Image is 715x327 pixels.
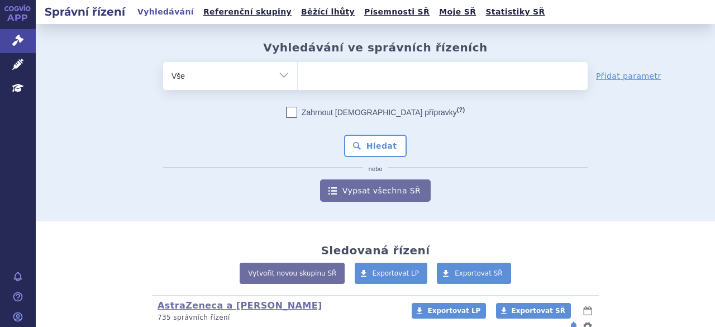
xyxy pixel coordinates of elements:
[596,70,661,82] a: Přidat parametr
[363,166,388,173] i: nebo
[436,4,479,20] a: Moje SŘ
[496,303,571,319] a: Exportovat SŘ
[240,263,345,284] a: Vytvořit novou skupinu SŘ
[200,4,295,20] a: Referenční skupiny
[582,304,593,317] button: lhůty
[298,4,358,20] a: Běžící lhůty
[437,263,511,284] a: Exportovat SŘ
[286,107,465,118] label: Zahrnout [DEMOGRAPHIC_DATA] přípravky
[36,4,134,20] h2: Správní řízení
[321,244,430,257] h2: Sledovaná řízení
[457,106,465,113] abbr: (?)
[134,4,197,20] a: Vyhledávání
[373,269,420,277] span: Exportovat LP
[158,300,322,311] a: AstraZeneca a [PERSON_NAME]
[355,263,428,284] a: Exportovat LP
[361,4,433,20] a: Písemnosti SŘ
[427,307,480,315] span: Exportovat LP
[455,269,503,277] span: Exportovat SŘ
[482,4,548,20] a: Statistiky SŘ
[412,303,486,319] a: Exportovat LP
[344,135,407,157] button: Hledat
[320,179,431,202] a: Vypsat všechna SŘ
[158,313,397,323] p: 735 správních řízení
[263,41,488,54] h2: Vyhledávání ve správních řízeních
[512,307,565,315] span: Exportovat SŘ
